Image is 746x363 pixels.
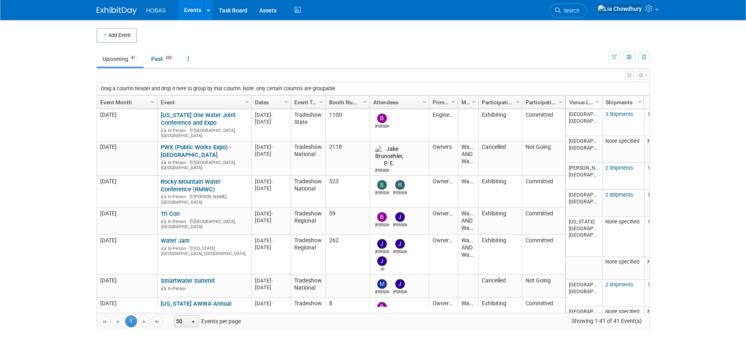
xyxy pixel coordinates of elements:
[478,208,522,235] td: Exhibiting
[449,95,458,107] a: Column Settings
[393,289,407,295] div: Jeffrey LeBlanc
[97,82,649,95] div: Drag a column header and drop it here to group by that column. Note: only certain columns are gro...
[569,95,597,109] a: Venue Location
[151,315,163,327] a: Go to the last page
[168,219,188,224] span: In-Person
[375,249,389,255] div: Joe Tipton
[97,7,137,15] img: ExhibitDay
[161,246,166,250] img: In-Person Event
[429,298,458,330] td: Owners/Engineers
[325,142,370,176] td: 2118
[647,192,673,198] a: 1 Giveaway
[377,212,387,222] img: Bryant Welch
[97,51,144,67] a: Upcoming41
[375,123,389,129] div: Bryant Welch
[522,109,565,141] td: Committed
[255,150,287,157] div: [DATE]
[164,315,249,327] span: Events per page
[329,95,364,109] a: Booth Number
[318,99,324,105] span: Column Settings
[647,111,673,117] a: 1 Giveaway
[325,298,370,330] td: 8
[291,109,325,141] td: Tradeshow State
[377,180,387,190] img: Stephen Alston
[271,237,273,243] span: -
[325,109,370,141] td: 1100
[566,280,602,306] td: [GEOGRAPHIC_DATA], [GEOGRAPHIC_DATA]
[325,208,370,235] td: 59
[605,282,633,288] a: 2 Shipments
[458,298,478,330] td: Water
[111,315,123,327] a: Go to the previous page
[161,218,248,230] div: [GEOGRAPHIC_DATA], [GEOGRAPHIC_DATA]
[373,95,424,109] a: Attendees
[564,315,649,326] span: Showing 1-41 of 41 Event(s)
[429,109,458,141] td: Engineers
[161,95,246,109] a: Event
[395,239,405,249] img: Jeffrey LeBlanc
[458,176,478,208] td: Water
[325,235,370,275] td: 262
[429,142,458,176] td: Owners
[558,99,564,105] span: Column Settings
[597,4,642,13] img: Lia Chowdhury
[362,99,368,105] span: Column Settings
[99,315,111,327] a: Go to the first page
[244,99,250,105] span: Column Settings
[482,95,517,109] a: Participation Type
[255,237,287,244] div: [DATE]
[458,208,478,235] td: Water AND Wastewater
[375,146,403,167] img: Jake Brunoehler, P. E.
[161,144,231,158] a: PWX (Public Works Expo) - [GEOGRAPHIC_DATA]
[255,95,285,109] a: Dates
[393,190,407,196] div: Rene Garcia
[647,219,673,225] a: 1 Giveaway
[291,298,325,330] td: Tradeshow State
[145,51,180,67] a: Past229
[377,239,387,249] img: Joe Tipton
[647,259,681,265] span: None specified
[97,235,157,275] td: [DATE]
[393,249,407,255] div: Jeffrey LeBlanc
[161,160,166,164] img: In-Person Event
[647,282,673,288] a: 1 Giveaway
[161,194,166,198] img: In-Person Event
[161,159,248,171] div: [GEOGRAPHIC_DATA], [GEOGRAPHIC_DATA]
[375,266,389,272] div: JD Demore
[97,176,157,208] td: [DATE]
[522,298,565,330] td: Committed
[478,235,522,275] td: Exhibiting
[255,185,287,192] div: [DATE]
[255,244,287,251] div: [DATE]
[478,176,522,208] td: Exhibiting
[291,142,325,176] td: Tradeshow National
[141,318,148,325] span: Go to the next page
[161,286,166,290] img: In-Person Event
[190,319,196,325] span: select
[168,160,188,165] span: In-Person
[478,298,522,330] td: Exhibiting
[161,237,190,244] a: Water Jam
[377,114,387,123] img: Bryant Welch
[421,99,428,105] span: Column Settings
[458,142,478,176] td: Water AND Wastewater
[291,176,325,208] td: Tradeshow National
[146,7,166,14] span: HOBAS
[291,235,325,275] td: Tradeshow Regional
[294,95,320,109] a: Event Type (Tradeshow National, Regional, State, Sponsorship, Assoc Event)
[325,176,370,208] td: 523
[522,275,565,298] td: Not Going
[255,210,287,217] div: [DATE]
[450,99,457,105] span: Column Settings
[163,55,174,61] span: 229
[375,222,389,228] div: Bryant Welch
[161,277,215,284] a: SmartWater Summit
[513,95,522,107] a: Column Settings
[377,302,387,312] img: Bryant Welch
[271,278,273,284] span: -
[361,95,370,107] a: Column Settings
[420,95,429,107] a: Column Settings
[556,95,565,107] a: Column Settings
[605,138,639,144] span: None specified
[605,259,639,265] span: None specified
